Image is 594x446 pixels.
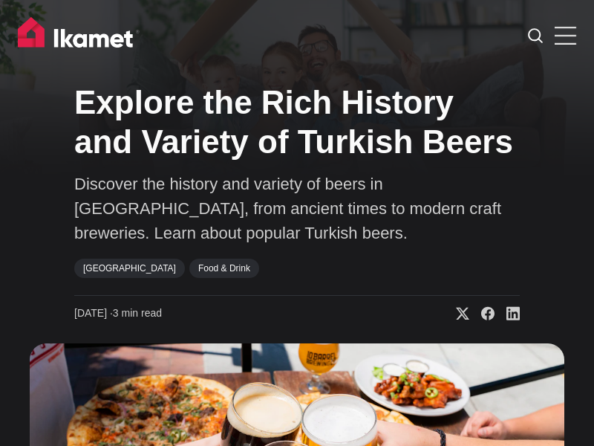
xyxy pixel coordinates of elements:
[495,306,520,321] a: Share on Linkedin
[74,306,162,321] time: 3 min read
[18,17,140,54] img: Ikamet home
[469,306,495,321] a: Share on Facebook
[74,307,113,319] span: [DATE] ∙
[189,259,259,278] a: Food & Drink
[74,172,520,245] p: Discover the history and variety of beers in [GEOGRAPHIC_DATA], from ancient times to modern craf...
[444,306,469,321] a: Share on X
[74,259,185,278] a: [GEOGRAPHIC_DATA]
[74,83,520,162] h1: Explore the Rich History and Variety of Turkish Beers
